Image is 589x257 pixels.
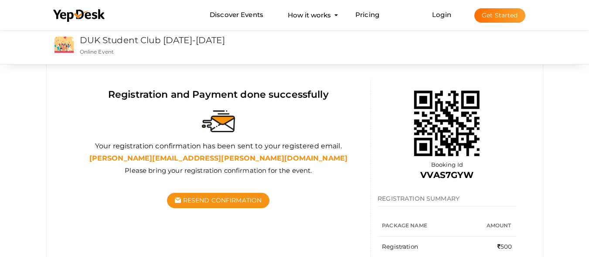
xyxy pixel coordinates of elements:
[89,154,348,162] b: [PERSON_NAME][EMAIL_ADDRESS][PERSON_NAME][DOMAIN_NAME]
[202,110,235,132] img: sent-email.svg
[210,7,263,23] a: Discover Events
[285,7,334,23] button: How it works
[378,195,460,202] span: REGISTRATION SUMMARY
[474,8,525,23] button: Get Started
[73,88,364,101] div: Registration and Payment done successfully
[432,10,451,19] a: Login
[54,37,74,53] img: event2.png
[125,166,312,175] label: Please bring your registration confirmation for the event.
[420,170,473,180] b: VVAS7GYW
[355,7,379,23] a: Pricing
[431,161,463,168] span: Booking Id
[378,215,475,236] th: Package Name
[95,141,342,151] label: Your registration confirmation has been sent to your registered email.
[497,243,512,250] span: 500
[80,35,225,45] a: DUK Student Club [DATE]-[DATE]
[167,193,269,208] button: Resend Confirmation
[183,196,262,204] span: Resend Confirmation
[403,80,490,167] img: 68afe8e246e0fb0001a9d47d
[80,48,375,55] p: Online Event
[475,215,517,236] th: Amount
